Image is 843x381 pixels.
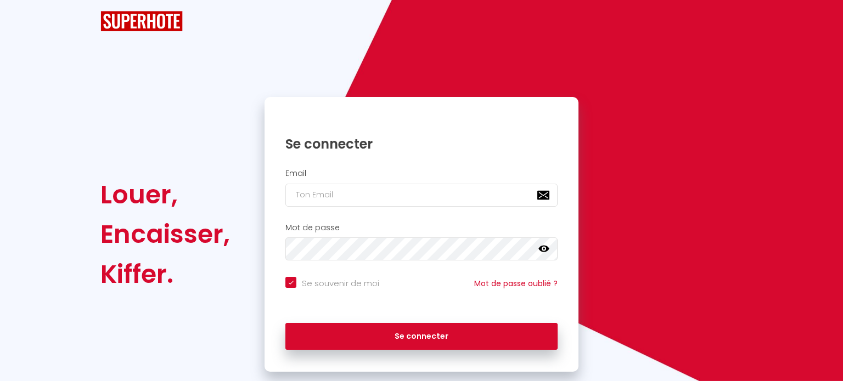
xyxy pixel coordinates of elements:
input: Ton Email [285,184,558,207]
button: Se connecter [285,323,558,350]
a: Mot de passe oublié ? [474,278,558,289]
div: Kiffer. [100,254,230,294]
div: Encaisser, [100,214,230,254]
h1: Se connecter [285,135,558,152]
img: SuperHote logo [100,11,183,31]
h2: Email [285,169,558,178]
h2: Mot de passe [285,223,558,232]
div: Louer, [100,175,230,214]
